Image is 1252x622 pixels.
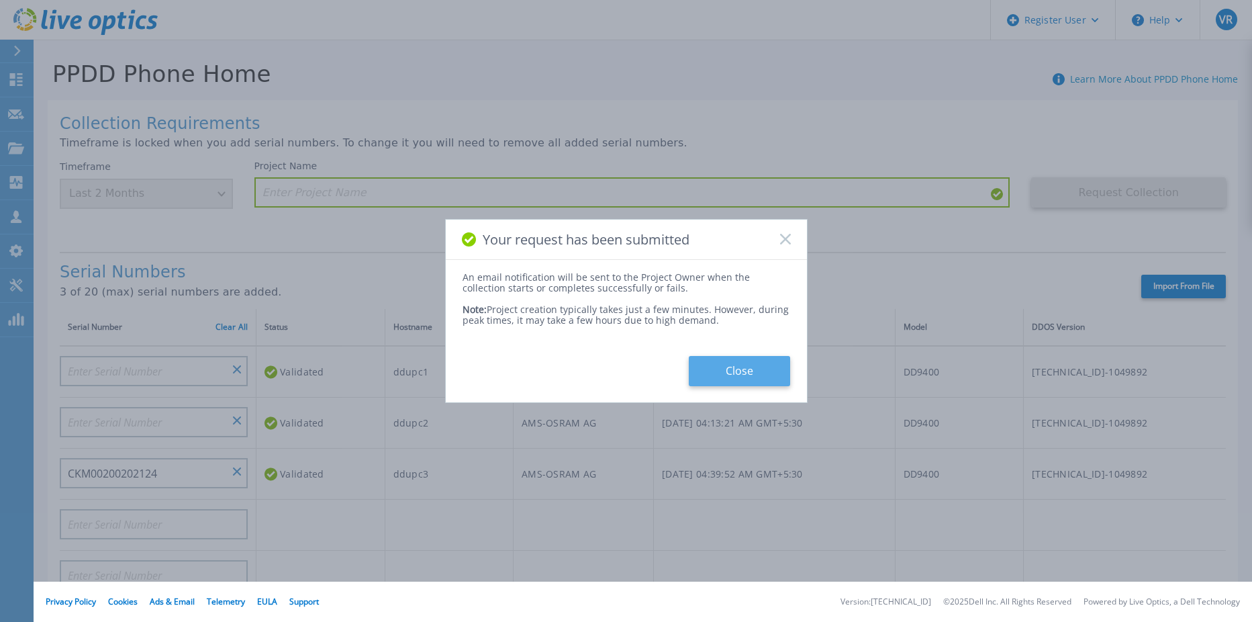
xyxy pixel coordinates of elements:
[463,294,790,326] div: Project creation typically takes just a few minutes. However, during peak times, it may take a fe...
[207,596,245,607] a: Telemetry
[108,596,138,607] a: Cookies
[150,596,195,607] a: Ads & Email
[483,232,689,247] span: Your request has been submitted
[463,303,487,316] span: Note:
[689,356,790,386] button: Close
[46,596,96,607] a: Privacy Policy
[257,596,277,607] a: EULA
[840,598,931,607] li: Version: [TECHNICAL_ID]
[289,596,319,607] a: Support
[943,598,1071,607] li: © 2025 Dell Inc. All Rights Reserved
[1084,598,1240,607] li: Powered by Live Optics, a Dell Technology
[463,272,790,294] div: An email notification will be sent to the Project Owner when the collection starts or completes s...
